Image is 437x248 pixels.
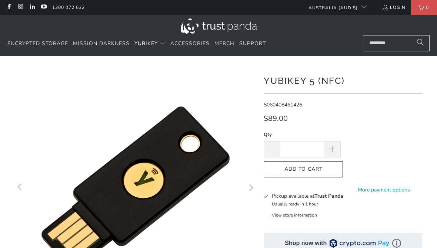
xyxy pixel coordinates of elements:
a: Trust Panda Australia on Instagram [17,4,23,10]
span: YubiKey [134,40,158,47]
span: Accessories [170,40,210,47]
a: Merch [214,35,234,52]
span: $89.00 [264,113,288,123]
a: Mission Darkness [73,35,130,52]
button: Add to Cart [264,161,343,178]
h3: Pickup available at [272,192,343,200]
span: Encrypted Storage [7,40,68,47]
a: Support [239,35,266,52]
span: 5060408461426 [264,101,302,108]
div: Shop now with [285,239,327,247]
button: Search [411,35,430,51]
a: Accessories [170,35,210,52]
a: Trust Panda Australia on Facebook [6,4,12,10]
span: Mission Darkness [73,40,130,47]
span: Merch [214,40,234,47]
summary: YubiKey [134,35,166,52]
nav: Translation missing: en.navigation.header.main_nav [7,35,266,52]
a: Trust Panda Australia on YouTube [40,4,47,10]
span: Support [239,40,266,47]
h1: YubiKey 5 (NFC) [264,73,422,88]
a: More payment options [345,186,422,194]
a: Login [382,3,406,11]
small: Usually ready in 1 hour [272,201,318,207]
input: Search... [363,35,430,51]
label: Qty [264,130,341,139]
a: Trust Panda Australia on LinkedIn [29,4,35,10]
button: View store information [272,212,317,218]
img: Trust Panda Australia [181,18,257,34]
a: Encrypted Storage [7,35,68,52]
span: Add to Cart [271,166,335,173]
b: Trust Panda [314,193,343,200]
a: 1300 072 632 [52,3,85,11]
